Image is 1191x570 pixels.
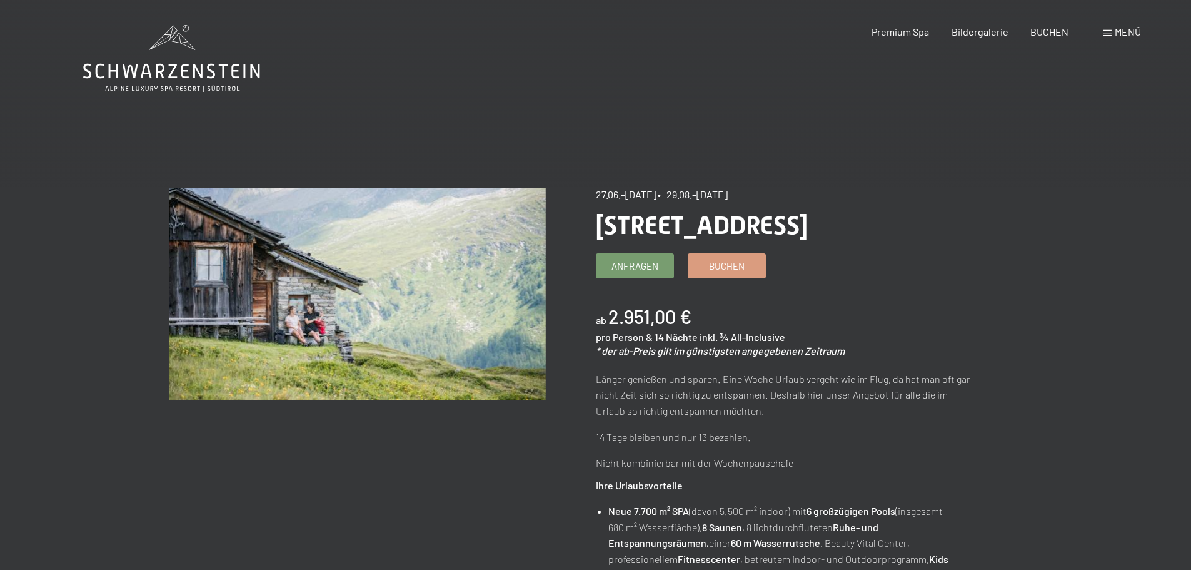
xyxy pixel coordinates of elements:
span: 27.06.–[DATE] [596,188,656,200]
strong: 6 großzügigen Pools [807,505,895,517]
a: Premium Spa [872,26,929,38]
span: inkl. ¾ All-Inclusive [700,331,785,343]
p: 14 Tage bleiben und nur 13 bezahlen. [596,429,973,445]
strong: 60 m Wasserrutsche [731,537,820,549]
a: Bildergalerie [952,26,1008,38]
p: Nicht kombinierbar mit der Wochenpauschale [596,455,973,471]
span: pro Person & [596,331,653,343]
span: ab [596,314,606,326]
strong: Ihre Urlaubsvorteile [596,479,683,491]
span: Anfragen [611,260,658,273]
span: • 29.08.–[DATE] [658,188,728,200]
span: Menü [1115,26,1141,38]
img: Bleibe 14, zahle 13 [169,188,546,400]
em: * der ab-Preis gilt im günstigsten angegebenen Zeitraum [596,345,845,357]
a: BUCHEN [1030,26,1068,38]
strong: Fitnesscenter [678,553,740,565]
strong: Neue 7.700 m² SPA [608,505,689,517]
span: Buchen [709,260,745,273]
b: 2.951,00 € [608,305,691,328]
span: [STREET_ADDRESS] [596,211,808,240]
span: 14 Nächte [655,331,698,343]
a: Anfragen [596,254,673,278]
a: Buchen [688,254,765,278]
strong: 8 Saunen [702,521,742,533]
p: Länger genießen und sparen. Eine Woche Urlaub vergeht wie im Flug, da hat man oft gar nicht Zeit ... [596,371,973,419]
